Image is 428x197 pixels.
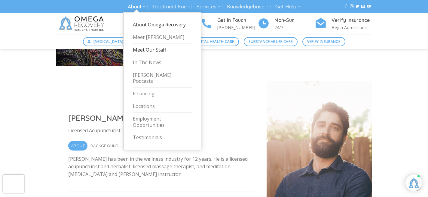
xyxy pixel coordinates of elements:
a: [PERSON_NAME] Podcasts [133,69,192,88]
a: Services [197,1,220,12]
a: In The News [133,56,192,69]
a: Financing [133,88,192,100]
span: Substance Abuse Care [249,39,292,44]
a: Follow on YouTube [367,4,371,9]
a: Verify Insurance [302,37,345,46]
a: About Omega Recovery [133,19,192,31]
a: Send us an email [361,4,365,9]
a: Get Help [275,1,300,12]
a: Follow on Instagram [350,4,353,9]
a: Substance Abuse Care [244,37,298,46]
a: Testimonials [133,131,192,144]
a: Follow on Facebook [344,4,348,9]
h2: [PERSON_NAME] | LAc | LMT [68,113,255,123]
a: Treatment For [152,1,190,12]
a: Follow on Twitter [356,4,359,9]
h4: Mon-Sun [274,16,315,24]
a: Get In Touch [PHONE_NUMBER] [200,16,258,31]
span: Mental Health Care [194,39,234,44]
p: Licensed Acupuncturist |Wellness Coach [68,127,255,135]
p: 24/7 [274,24,315,31]
p: Begin Admissions [332,24,372,31]
p: [PHONE_NUMBER] [217,24,258,31]
a: Meet [PERSON_NAME] [133,31,192,44]
h4: Get In Touch [217,16,258,24]
img: Omega Recovery [56,13,109,34]
a: About [128,1,145,12]
h4: Verify Insurance [332,16,372,24]
a: Knowledgebase [227,1,268,12]
a: Employment Opportunities [133,113,192,132]
span: Verify Insurance [307,39,340,44]
span: About [71,141,85,151]
a: Mental Health Care [189,37,239,46]
span: [MEDICAL_DATA] [93,39,124,44]
a: Verify Insurance Begin Admissions [315,16,372,31]
a: Meet Our Staff [133,44,192,56]
a: Locations [133,100,192,113]
p: [PERSON_NAME] has been in the wellness industry for 12 years. He is a licensed acupuncturist and ... [68,155,255,178]
a: [MEDICAL_DATA] [83,37,129,46]
span: Background [90,141,119,151]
